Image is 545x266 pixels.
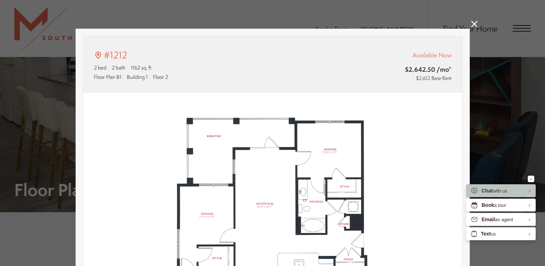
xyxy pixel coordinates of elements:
[416,75,451,82] span: $2,612 Base Rent
[153,73,168,81] span: Floor 2
[112,64,125,71] span: 2 bath
[104,48,127,62] p: #1212
[127,73,148,81] span: Building 1
[94,73,121,81] span: Floor Plan B1
[412,51,451,60] span: Available Now
[131,64,152,71] span: 1162 sq. ft.
[94,64,106,71] span: 2 bed
[364,65,451,74] span: $2,642.50 /mo*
